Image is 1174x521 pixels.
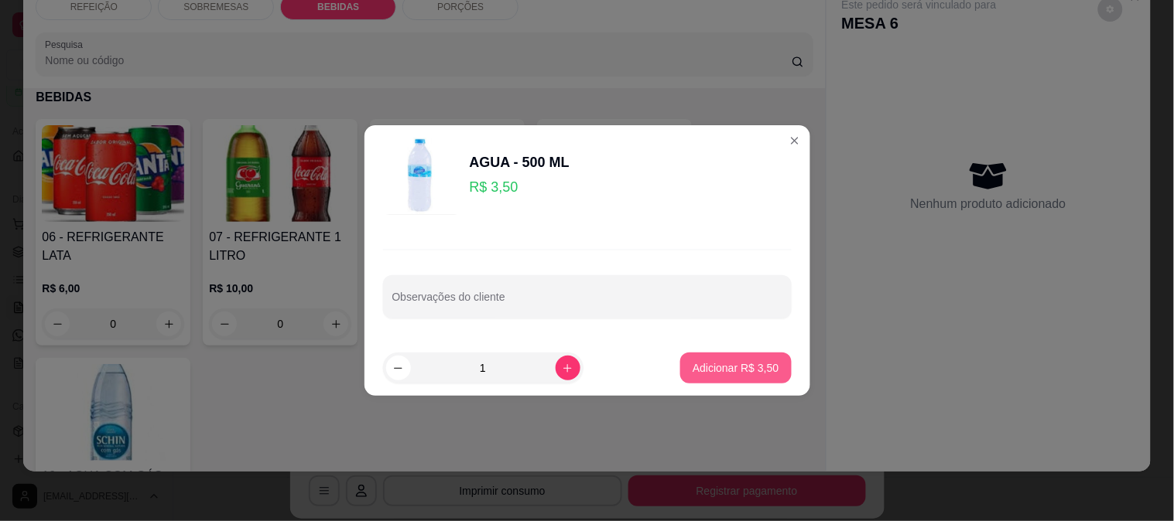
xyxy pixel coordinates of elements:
[383,138,460,215] img: product-image
[386,356,411,380] button: decrease-product-quantity
[680,352,791,383] button: Adicionar R$ 3,50
[782,128,807,153] button: Close
[470,176,570,198] p: R$ 3,50
[392,295,782,311] input: Observações do cliente
[470,152,570,173] div: AGUA - 500 ML
[693,360,779,376] p: Adicionar R$ 3,50
[556,356,580,380] button: increase-product-quantity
